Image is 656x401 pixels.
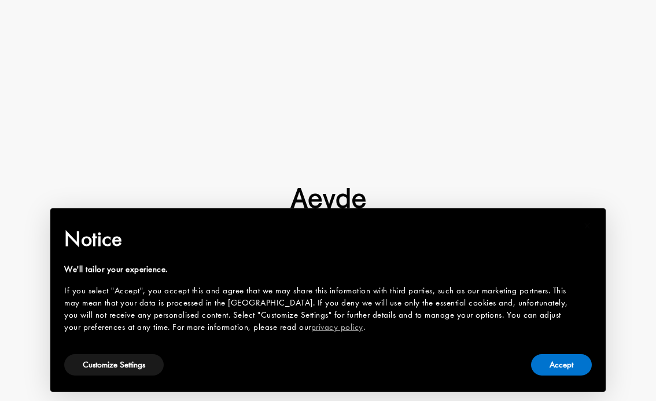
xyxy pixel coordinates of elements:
div: If you select "Accept", you accept this and agree that we may share this information with third p... [64,285,573,333]
button: Customize Settings [64,354,164,376]
div: We'll tailor your experience. [64,263,573,275]
span: × [584,216,591,234]
button: Accept [531,354,592,376]
button: Close this notice [573,212,601,240]
h2: Notice [64,224,573,254]
a: privacy policy [311,321,363,333]
img: footer-logo.svg [290,188,366,214]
